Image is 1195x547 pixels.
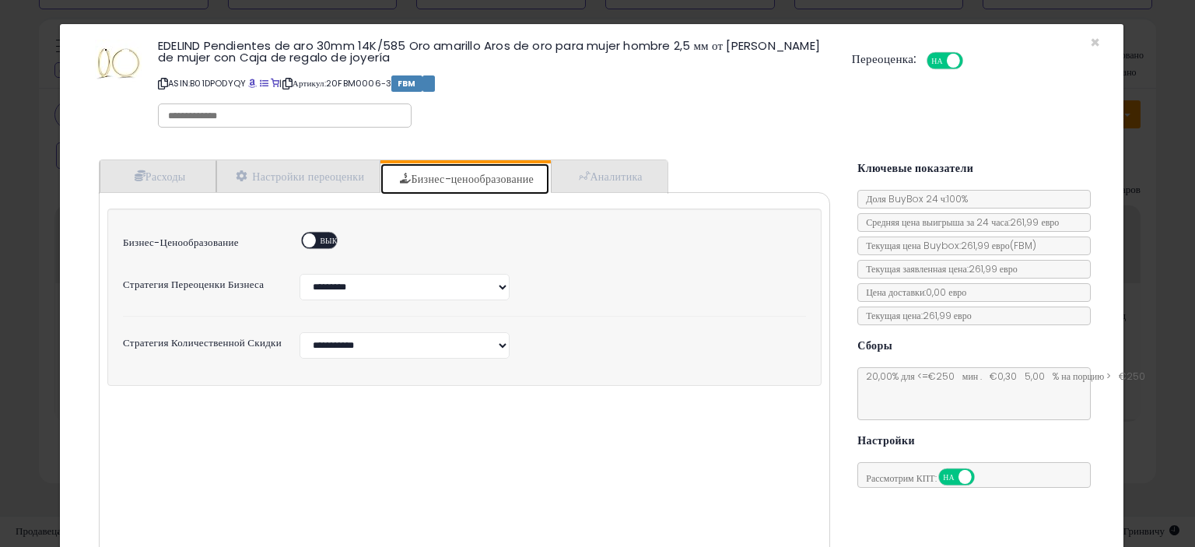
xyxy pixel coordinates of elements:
[866,472,937,485] font: Рассмотрим КПТ:
[279,77,282,89] font: |
[271,77,279,89] a: Только ваше объявление
[857,338,892,353] font: Сборы
[866,309,922,322] font: Текущая цена:
[248,77,257,89] a: Страница BuyBox
[123,277,264,292] font: Стратегия переоценки бизнеса
[866,192,947,205] font: Доля BuyBox 24 ч:
[411,171,534,187] font: Бизнес-ценообразование
[145,169,186,184] font: Расходы
[398,78,416,89] font: FBM
[95,40,142,86] img: 31Z-qmlnvfL._SL60_.jpg
[321,235,383,246] font: ВЫКЛЮЧЕННЫЙ
[1025,370,1045,383] font: 5,00
[852,51,917,67] font: Переоценка:
[1119,370,1145,383] font: €250
[590,169,642,184] font: Аналитика
[857,160,973,176] font: Ключевые показатели
[947,192,968,205] font: 100%
[260,77,268,89] a: Все предложения
[926,286,966,299] font: 0,00 евро
[1090,31,1100,54] font: ×
[123,335,282,350] font: Стратегия количественной скидки
[252,169,364,184] font: Настройки переоценки
[1032,239,1036,252] font: )
[866,262,969,275] font: Текущая заявленная цена:
[168,77,190,89] font: ASIN:
[961,239,1010,252] font: 261,99 евро
[866,239,960,252] font: Текущая цена Buybox:
[293,77,326,89] font: Артикул:
[190,77,246,89] font: B01DPODYQY
[857,433,915,448] font: Настройки
[928,370,955,383] font: €250
[158,37,820,65] font: EDELIND Pendientes de aro 30mm 14K/585 Oro amarillo Aros de oro para mujer hombre 2,5 мм от [PERS...
[962,370,982,383] font: мин .
[990,370,1017,383] font: €0,30
[892,370,928,383] font: % для <=
[931,55,942,66] font: НА
[1010,216,1059,229] font: 261,99 евро
[866,370,892,383] font: 20,00
[969,262,1018,275] font: 261,99 евро
[123,235,239,250] font: Бизнес-ценообразование
[866,286,926,299] font: Цена доставки:
[1014,239,1032,252] font: FBM
[943,472,954,482] font: НА
[923,309,972,322] font: 261,99 евро
[1053,370,1111,383] font: % на порцию >
[326,77,391,89] font: 20FBM0006-3
[866,216,1010,229] font: Средняя цена выигрыша за 24 часа:
[1010,239,1014,252] font: (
